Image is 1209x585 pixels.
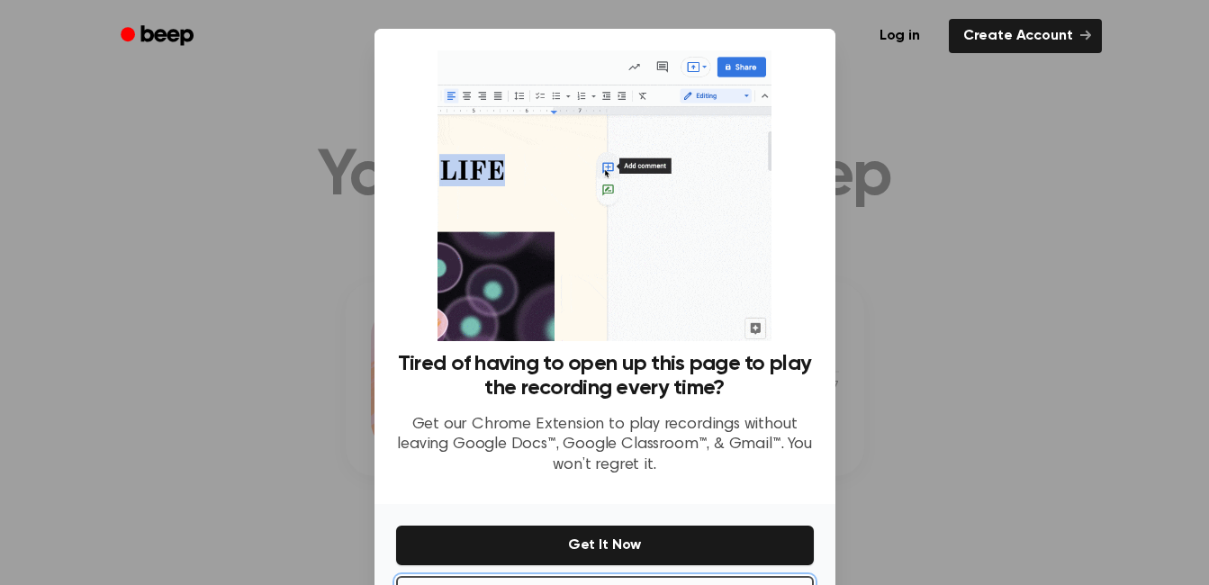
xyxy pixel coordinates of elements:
[108,19,210,54] a: Beep
[862,15,938,57] a: Log in
[396,415,814,476] p: Get our Chrome Extension to play recordings without leaving Google Docs™, Google Classroom™, & Gm...
[396,526,814,565] button: Get It Now
[396,352,814,400] h3: Tired of having to open up this page to play the recording every time?
[949,19,1102,53] a: Create Account
[438,50,771,341] img: Beep extension in action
